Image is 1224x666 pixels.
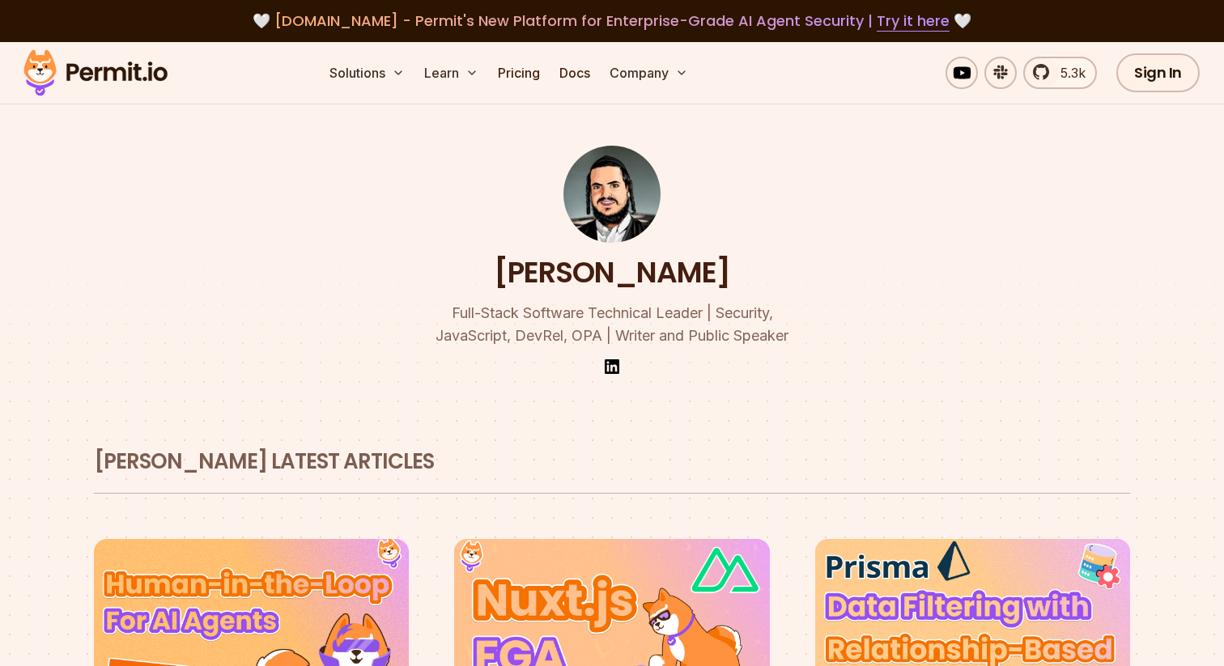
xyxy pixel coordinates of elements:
p: Full-Stack Software Technical Leader | Security, JavaScript, DevRel, OPA | Writer and Public Speaker [301,302,923,347]
a: Sign In [1116,53,1200,92]
span: 5.3k [1051,63,1086,83]
img: Gabriel L. Manor [563,146,661,243]
a: Try it here [877,11,950,32]
a: Docs [553,57,597,89]
span: [DOMAIN_NAME] - Permit's New Platform for Enterprise-Grade AI Agent Security | [274,11,950,31]
h2: [PERSON_NAME] latest articles [94,448,1130,477]
img: linkedin [602,357,622,376]
button: Learn [418,57,485,89]
button: Solutions [323,57,411,89]
h1: [PERSON_NAME] [494,252,730,293]
a: Pricing [491,57,546,89]
img: Permit logo [16,45,175,100]
button: Company [603,57,695,89]
a: 5.3k [1023,57,1097,89]
div: 🤍 🤍 [39,10,1185,32]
